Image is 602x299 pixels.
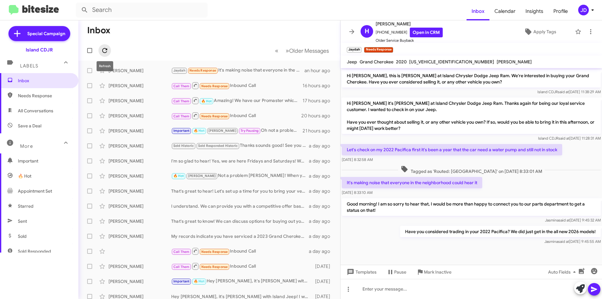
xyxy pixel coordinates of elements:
span: [DATE] 8:32:58 AM [342,157,373,162]
div: That's great to hear! Let's set up a time for you to bring your vehicle in. When are you available? [171,188,309,194]
div: 16 hours ago [303,83,335,89]
span: said at [558,89,569,94]
span: Special Campaign [27,30,65,37]
div: [PERSON_NAME] [108,203,171,209]
span: Important [173,129,190,133]
p: It's making noise that everyone in the neighborhood could hear it [342,177,482,188]
div: [PERSON_NAME] [108,218,171,224]
span: Call Them [173,250,190,254]
span: Island CDJR [DATE] 11:38:29 AM [537,89,601,94]
div: a day ago [309,158,335,164]
span: Needs Response [201,250,228,254]
div: 17 hours ago [303,98,335,104]
span: said at [558,239,569,244]
span: Profile [548,2,573,20]
div: [PERSON_NAME] [108,233,171,239]
span: Insights [520,2,548,20]
a: Special Campaign [8,26,70,41]
span: Needs Response [189,68,216,72]
div: Hey [PERSON_NAME], it's [PERSON_NAME] with Island Jeep! I wanted to check in and see how I can he... [171,278,312,285]
div: [PERSON_NAME] [108,263,171,270]
span: Sold Responded [18,248,51,254]
div: a day ago [309,188,335,194]
nav: Page navigation example [272,44,333,57]
div: JD [578,5,589,15]
span: Appointment Set [18,188,52,194]
span: 🔥 Hot [201,99,212,103]
div: I'm so glad to hear! Yes, we are here Fridays and Saturdays! When would be best for you? [171,158,309,164]
span: Island CDJR [DATE] 11:28:31 AM [538,136,601,141]
span: Apply Tags [533,26,556,37]
div: 20 hours ago [301,113,335,119]
div: Inbound Call [171,112,301,120]
span: Needs Response [18,93,71,99]
span: More [20,143,33,149]
div: Refresh [97,61,113,71]
div: 21 hours ago [303,128,335,134]
input: Search [76,3,208,18]
div: It's making noise that everyone in the neighborhood could hear it [171,67,304,74]
button: Templates [341,266,382,278]
button: JD [573,5,595,15]
div: a day ago [309,143,335,149]
span: Needs Response [201,265,228,269]
span: [US_VEHICLE_IDENTIFICATION_NUMBER] [409,59,494,65]
span: Save a Deal [18,123,41,129]
span: said at [559,218,570,222]
span: [PHONE_NUMBER] [376,28,443,37]
span: Older Service Buyback [376,37,443,44]
div: an hour ago [304,67,335,74]
span: Jaydah [173,68,185,72]
span: Jasmina [DATE] 9:45:32 AM [545,218,601,222]
span: Needs Response [201,84,228,88]
div: Thanks sounds good! See you then [171,142,309,149]
div: [PERSON_NAME] [108,143,171,149]
span: Call Them [173,265,190,269]
h1: Inbox [87,25,110,35]
div: a day ago [309,248,335,254]
div: Inbound Call [171,82,303,89]
div: [PERSON_NAME] [108,67,171,74]
span: All Conversations [18,108,53,114]
span: Mark Inactive [424,266,451,278]
span: 2020 [396,59,407,65]
span: [PERSON_NAME] [376,20,443,28]
button: Mark Inactive [411,266,457,278]
div: I understand. We can provide you with a competitive offer based on your vehicle's condition and m... [171,203,309,209]
button: Previous [271,44,282,57]
div: a day ago [309,218,335,224]
span: 🔥 Hot [18,173,31,179]
span: Jeep [347,59,357,65]
span: Needs Response [201,114,228,118]
span: 🔥 Hot [194,129,204,133]
span: H [365,26,369,36]
span: Labels [20,63,38,69]
span: Sold Responded Historic [198,144,238,148]
span: Try Pausing [240,129,259,133]
p: Have you considered trading in your 2022 Pacifica? We did just get in the all new 2026 models! [400,226,601,237]
div: [DATE] [312,263,335,270]
small: Jaydah [347,47,362,53]
p: Hi [PERSON_NAME], this is [PERSON_NAME] at Island Chrysler Dodge Jeep Ram. We're interested in bu... [342,70,601,88]
a: Inbox [467,2,489,20]
span: 🔥 Hot [194,279,204,283]
div: [PERSON_NAME] [108,173,171,179]
span: Sold Historic [173,144,194,148]
span: [PERSON_NAME] [209,129,236,133]
button: Auto Fields [543,266,583,278]
span: Starred [18,203,34,209]
div: Amazing! We have our Promaster which is comparable to the Ford Transit! When are you able to stop... [171,97,303,104]
p: Hi [PERSON_NAME] it's [PERSON_NAME] at Island Chrysler Dodge Jeep Ram. Thanks again for being our... [342,98,601,134]
span: Grand Cherokee [360,59,393,65]
a: Calendar [489,2,520,20]
span: « [275,47,278,55]
span: said at [558,136,569,141]
span: Important [18,158,71,164]
span: Tagged as 'Routed: [GEOGRAPHIC_DATA]' on [DATE] 8:33:01 AM [398,165,545,174]
div: [PERSON_NAME] [108,113,171,119]
span: Sold [18,233,27,239]
span: Auto Fields [548,266,578,278]
div: [PERSON_NAME] [108,278,171,285]
span: Call Them [173,114,190,118]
